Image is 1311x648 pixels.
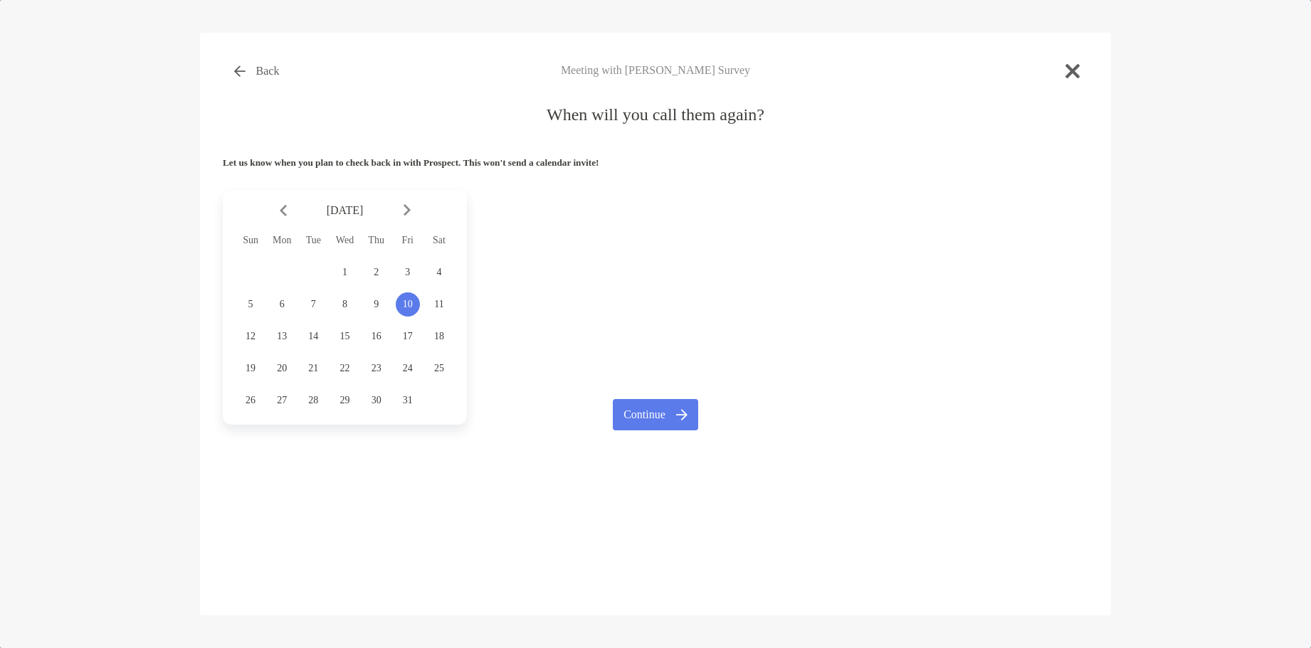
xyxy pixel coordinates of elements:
[396,395,420,406] span: 31
[427,331,451,342] span: 18
[270,395,294,406] span: 27
[301,331,325,342] span: 14
[427,267,451,278] span: 4
[290,204,401,217] span: [DATE]
[301,299,325,310] span: 7
[364,395,389,406] span: 30
[238,395,263,406] span: 26
[223,157,1088,169] h5: Let us know when you plan to check back in with Prospect.
[301,395,325,406] span: 28
[332,331,357,342] span: 15
[332,395,357,406] span: 29
[266,235,298,246] div: Mon
[676,409,688,420] img: button icon
[396,299,420,310] span: 10
[396,363,420,374] span: 24
[396,331,420,342] span: 17
[238,363,263,374] span: 19
[423,235,455,246] div: Sat
[270,331,294,342] span: 13
[280,204,287,216] img: Arrow icon
[463,157,599,168] strong: This won't send a calendar invite!
[234,65,246,77] img: button icon
[332,267,357,278] span: 1
[301,363,325,374] span: 21
[613,399,699,430] button: Continue
[223,55,290,87] button: Back
[223,105,1088,124] h4: When will you call them again?
[404,204,411,216] img: Arrow icon
[238,299,263,310] span: 5
[361,235,392,246] div: Thu
[364,331,389,342] span: 16
[329,235,360,246] div: Wed
[223,64,1088,77] h4: Meeting with [PERSON_NAME] Survey
[427,299,451,310] span: 11
[364,267,389,278] span: 2
[364,363,389,374] span: 23
[270,299,294,310] span: 6
[364,299,389,310] span: 9
[332,299,357,310] span: 8
[396,267,420,278] span: 3
[298,235,329,246] div: Tue
[270,363,294,374] span: 20
[332,363,357,374] span: 22
[1065,64,1080,78] img: close modal
[235,235,266,246] div: Sun
[238,331,263,342] span: 12
[392,235,423,246] div: Fri
[427,363,451,374] span: 25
